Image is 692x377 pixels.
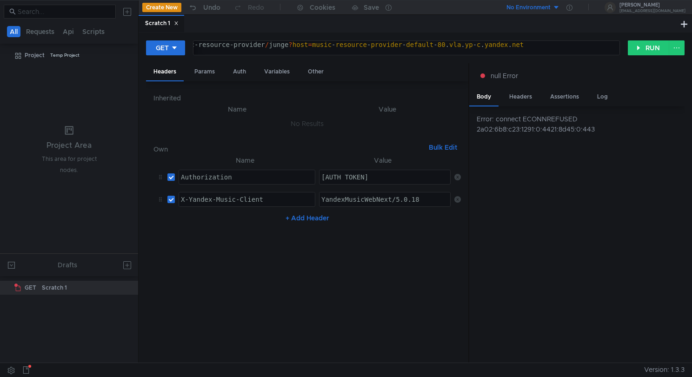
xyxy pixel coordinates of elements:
[590,88,615,106] div: Log
[300,63,331,80] div: Other
[175,155,315,166] th: Name
[644,363,685,377] span: Version: 1.3.3
[227,0,271,14] button: Redo
[25,281,36,295] span: GET
[257,63,297,80] div: Variables
[42,281,67,295] div: Scratch 1
[364,4,379,11] div: Save
[146,40,185,55] button: GET
[23,26,57,37] button: Requests
[153,93,460,104] h6: Inherited
[543,88,586,106] div: Assertions
[502,88,539,106] div: Headers
[146,63,184,81] div: Headers
[477,114,685,134] div: Error: connect ECONNREFUSED 2a02:6b8:c23:1291:0:4421:8d45:0:443
[153,144,425,155] h6: Own
[142,3,181,12] button: Create New
[18,7,110,17] input: Search...
[248,2,264,13] div: Redo
[203,2,220,13] div: Undo
[7,26,20,37] button: All
[161,104,313,115] th: Name
[315,155,451,166] th: Value
[628,40,669,55] button: RUN
[50,48,80,62] div: Temp Project
[145,19,179,28] div: Scratch 1
[187,63,222,80] div: Params
[619,9,685,13] div: [EMAIL_ADDRESS][DOMAIN_NAME]
[291,119,324,128] nz-embed-empty: No Results
[80,26,107,37] button: Scripts
[282,212,333,224] button: + Add Header
[619,3,685,7] div: [PERSON_NAME]
[156,43,169,53] div: GET
[25,48,45,62] div: Project
[58,259,77,271] div: Drafts
[310,2,335,13] div: Cookies
[226,63,253,80] div: Auth
[181,0,227,14] button: Undo
[506,3,551,12] div: No Environment
[60,26,77,37] button: Api
[425,142,461,153] button: Bulk Edit
[491,71,518,81] span: null Error
[469,88,499,106] div: Body
[313,104,460,115] th: Value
